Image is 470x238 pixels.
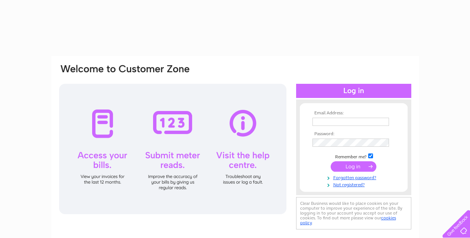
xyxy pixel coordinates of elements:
a: Forgotten password? [312,174,397,181]
div: Clear Business would like to place cookies on your computer to improve your experience of the sit... [296,197,411,229]
input: Submit [331,161,376,172]
th: Email Address: [311,111,397,116]
th: Password: [311,131,397,137]
a: Not registered? [312,181,397,188]
a: cookies policy [300,215,396,225]
td: Remember me? [311,152,397,160]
